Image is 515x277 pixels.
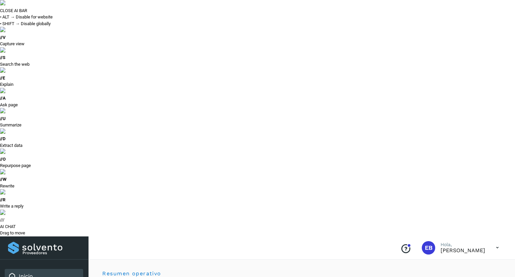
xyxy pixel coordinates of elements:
[22,251,80,255] p: Proveedores
[441,242,485,247] p: Hola,
[102,270,161,276] span: Resumen operativo
[441,247,485,254] p: ERICK BOHORQUEZ MORENO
